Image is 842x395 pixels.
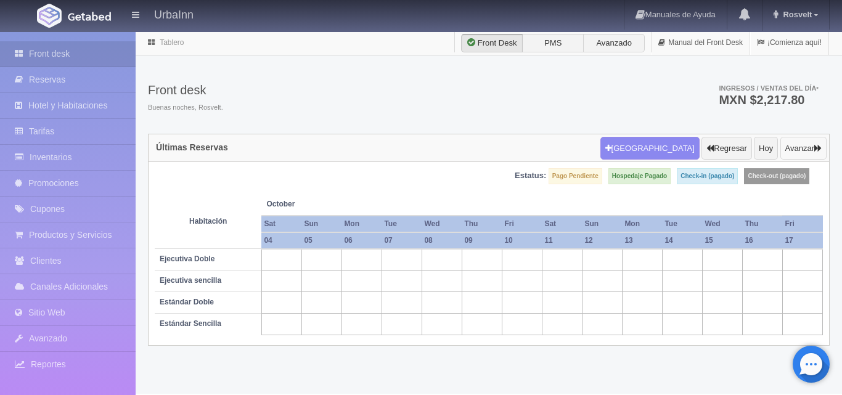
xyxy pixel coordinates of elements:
[462,216,502,232] th: Thu
[461,34,523,52] label: Front Desk
[382,232,422,249] th: 07
[662,216,702,232] th: Tue
[742,216,782,232] th: Thu
[160,276,221,285] b: Ejecutiva sencilla
[780,137,827,160] button: Avanzar
[261,216,301,232] th: Sat
[702,216,742,232] th: Wed
[261,232,301,249] th: 04
[422,216,462,232] th: Wed
[754,137,778,160] button: Hoy
[341,232,382,249] th: 06
[662,232,702,249] th: 14
[68,12,111,21] img: Getabed
[622,232,662,249] th: 13
[719,84,819,92] span: Ingresos / Ventas del día
[160,298,214,306] b: Estándar Doble
[148,103,223,113] span: Buenas noches, Rosvelt.
[341,216,382,232] th: Mon
[382,216,422,232] th: Tue
[677,168,738,184] label: Check-in (pagado)
[301,216,341,232] th: Sun
[652,31,750,55] a: Manual del Front Desk
[160,255,215,263] b: Ejecutiva Doble
[160,319,221,328] b: Estándar Sencilla
[582,216,622,232] th: Sun
[701,137,751,160] button: Regresar
[782,232,822,249] th: 17
[462,232,502,249] th: 09
[780,10,812,19] span: Rosvelt
[522,34,584,52] label: PMS
[583,34,645,52] label: Avanzado
[37,4,62,28] img: Getabed
[422,232,462,249] th: 08
[622,216,662,232] th: Mon
[542,232,582,249] th: 11
[515,170,546,182] label: Estatus:
[782,216,822,232] th: Fri
[502,216,542,232] th: Fri
[148,83,223,97] h3: Front desk
[582,232,622,249] th: 12
[600,137,700,160] button: [GEOGRAPHIC_DATA]
[160,38,184,47] a: Tablero
[542,216,582,232] th: Sat
[750,31,828,55] a: ¡Comienza aquí!
[502,232,542,249] th: 10
[154,6,194,22] h4: UrbaInn
[608,168,671,184] label: Hospedaje Pagado
[702,232,742,249] th: 15
[156,143,228,152] h4: Últimas Reservas
[719,94,819,106] h3: MXN $2,217.80
[301,232,341,249] th: 05
[742,232,782,249] th: 16
[549,168,602,184] label: Pago Pendiente
[744,168,809,184] label: Check-out (pagado)
[266,199,337,210] span: October
[189,217,227,226] strong: Habitación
